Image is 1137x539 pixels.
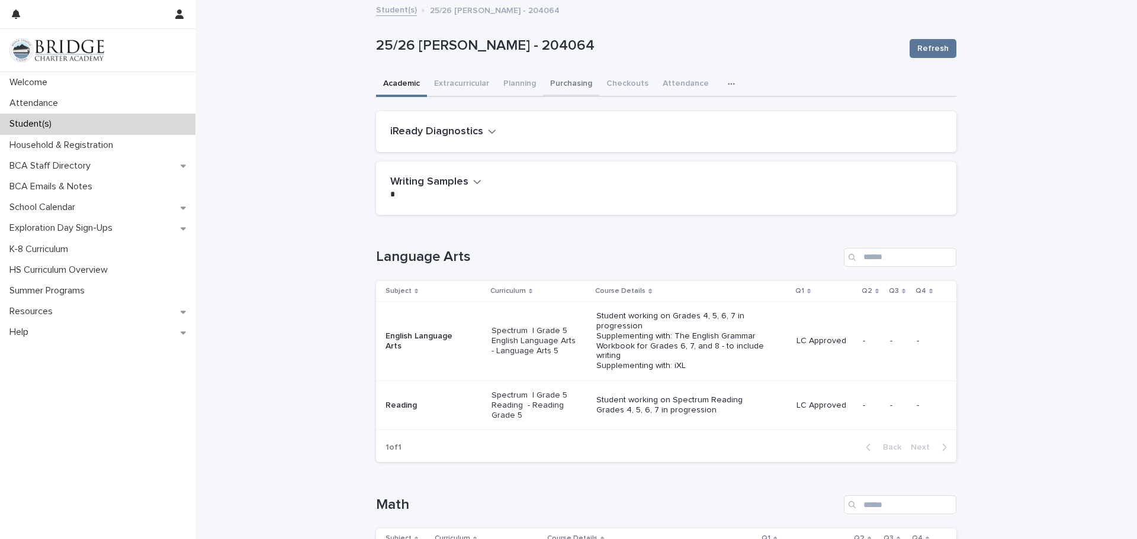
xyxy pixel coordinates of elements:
p: Q4 [916,285,926,298]
p: - [917,336,937,346]
p: HS Curriculum Overview [5,264,117,276]
input: Search [844,495,956,514]
button: Planning [496,72,543,97]
p: Reading [386,401,470,411]
p: Spectrum | Grade 5 English Language Arts - Language Arts 5 [492,326,576,356]
button: Extracurricular [427,72,496,97]
h2: Writing Samples [390,176,468,189]
p: Household & Registration [5,140,123,151]
p: LC Approved [796,401,853,411]
p: LC Approved [796,336,853,346]
p: 1 of 1 [376,433,411,462]
button: Back [856,442,906,453]
p: Student(s) [5,118,61,130]
h1: Math [376,496,839,514]
p: - [917,401,937,411]
p: Student working on Spectrum Reading Grades 4, 5, 6, 7 in progression [596,395,766,415]
p: 25/26 [PERSON_NAME] - 204064 [430,3,560,16]
p: Resources [5,306,62,317]
p: English Language Arts [386,331,470,351]
p: - [863,401,881,411]
span: Next [911,443,937,451]
a: Student(s) [376,2,417,16]
p: BCA Emails & Notes [5,181,102,192]
p: BCA Staff Directory [5,160,100,172]
span: Refresh [917,43,949,54]
button: Refresh [910,39,956,58]
span: Back [876,443,901,451]
button: Next [906,442,956,453]
p: - [863,336,881,346]
button: Academic [376,72,427,97]
p: Welcome [5,77,57,88]
img: V1C1m3IdTEidaUdm9Hs0 [9,38,104,62]
p: Attendance [5,98,68,109]
p: - [890,401,907,411]
p: School Calendar [5,202,85,213]
p: 25/26 [PERSON_NAME] - 204064 [376,37,900,54]
button: Writing Samples [390,176,481,189]
p: Student working on Grades 4, 5, 6, 7 in progression Supplementing with: The English Grammar Workb... [596,311,766,371]
button: iReady Diagnostics [390,125,496,138]
tr: English Language ArtsSpectrum | Grade 5 English Language Arts - Language Arts 5Student working on... [376,302,956,381]
p: - [890,336,907,346]
p: K-8 Curriculum [5,244,78,255]
p: Help [5,327,38,338]
p: Exploration Day Sign-Ups [5,222,122,234]
button: Purchasing [543,72,599,97]
p: Q3 [889,285,899,298]
p: Spectrum | Grade 5 Reading - Reading Grade 5 [492,390,576,420]
p: Subject [386,285,412,298]
h2: iReady Diagnostics [390,125,483,138]
p: Curriculum [490,285,526,298]
button: Checkouts [599,72,656,97]
p: Q1 [795,285,804,298]
p: Course Details [595,285,645,298]
p: Summer Programs [5,285,94,296]
input: Search [844,248,956,267]
button: Attendance [656,72,716,97]
tr: ReadingSpectrum | Grade 5 Reading - Reading Grade 5Student working on Spectrum Reading Grades 4, ... [376,380,956,430]
p: Q2 [862,285,872,298]
h1: Language Arts [376,248,839,266]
